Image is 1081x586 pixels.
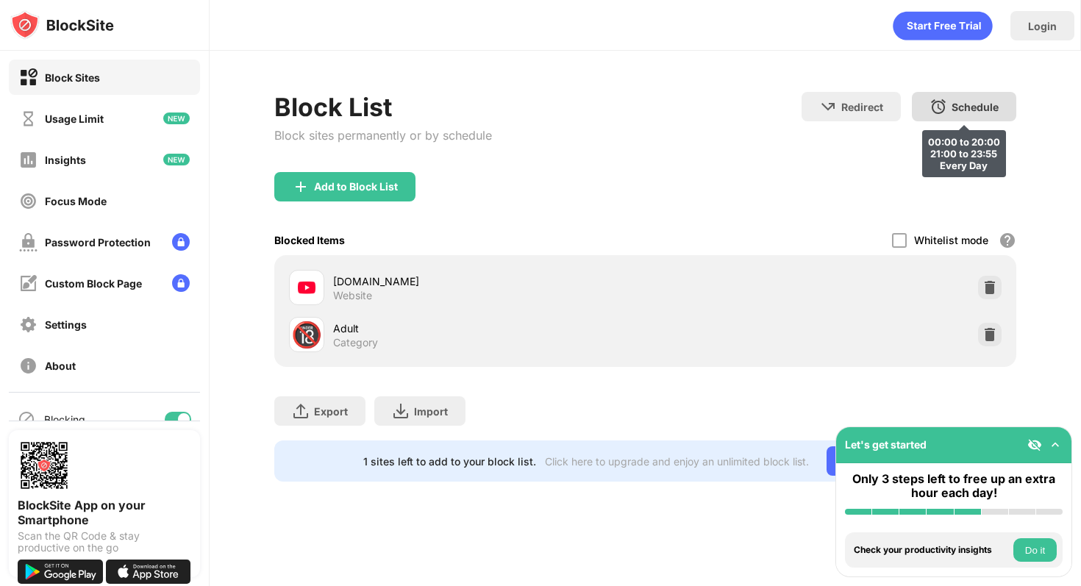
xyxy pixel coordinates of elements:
[45,195,107,207] div: Focus Mode
[363,455,536,468] div: 1 sites left to add to your block list.
[10,10,114,40] img: logo-blocksite.svg
[827,446,927,476] div: Go Unlimited
[928,148,1000,160] div: 21:00 to 23:55
[314,181,398,193] div: Add to Block List
[841,101,883,113] div: Redirect
[952,101,999,113] div: Schedule
[291,320,322,350] div: 🔞
[18,410,35,428] img: blocking-icon.svg
[19,110,38,128] img: time-usage-off.svg
[45,236,151,249] div: Password Protection
[18,439,71,492] img: options-page-qr-code.png
[44,413,85,426] div: Blocking
[845,438,927,451] div: Let's get started
[163,112,190,124] img: new-icon.svg
[545,455,809,468] div: Click here to upgrade and enjoy an unlimited block list.
[914,234,988,246] div: Whitelist mode
[928,136,1000,148] div: 00:00 to 20:00
[18,530,191,554] div: Scan the QR Code & stay productive on the go
[1013,538,1057,562] button: Do it
[163,154,190,165] img: new-icon.svg
[274,234,345,246] div: Blocked Items
[19,151,38,169] img: insights-off.svg
[298,279,315,296] img: favicons
[893,11,993,40] div: animation
[45,154,86,166] div: Insights
[333,336,378,349] div: Category
[172,274,190,292] img: lock-menu.svg
[18,498,191,527] div: BlockSite App on your Smartphone
[19,68,38,87] img: block-on.svg
[274,92,492,122] div: Block List
[1048,437,1063,452] img: omni-setup-toggle.svg
[45,360,76,372] div: About
[19,357,38,375] img: about-off.svg
[45,71,100,84] div: Block Sites
[19,274,38,293] img: customize-block-page-off.svg
[45,277,142,290] div: Custom Block Page
[19,315,38,334] img: settings-off.svg
[414,405,448,418] div: Import
[45,318,87,331] div: Settings
[45,112,104,125] div: Usage Limit
[333,321,645,336] div: Adult
[333,274,645,289] div: [DOMAIN_NAME]
[333,289,372,302] div: Website
[845,472,1063,500] div: Only 3 steps left to free up an extra hour each day!
[314,405,348,418] div: Export
[18,560,103,584] img: get-it-on-google-play.svg
[172,233,190,251] img: lock-menu.svg
[19,233,38,251] img: password-protection-off.svg
[106,560,191,584] img: download-on-the-app-store.svg
[854,545,1010,555] div: Check your productivity insights
[928,160,1000,171] div: Every Day
[19,192,38,210] img: focus-off.svg
[1027,437,1042,452] img: eye-not-visible.svg
[274,128,492,143] div: Block sites permanently or by schedule
[1028,20,1057,32] div: Login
